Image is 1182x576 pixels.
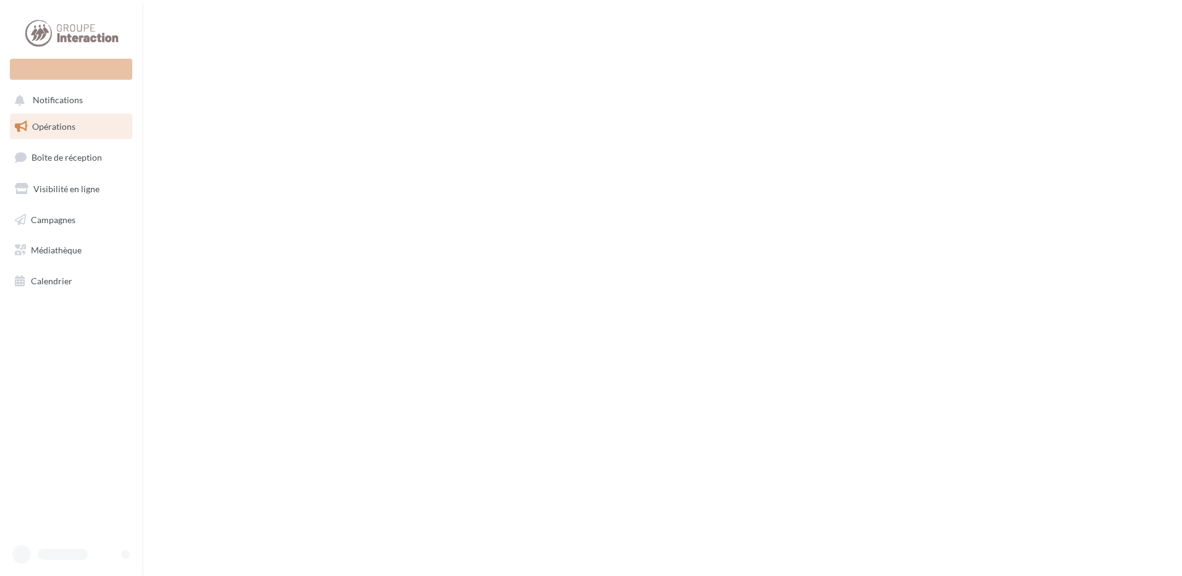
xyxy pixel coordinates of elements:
[7,207,135,233] a: Campagnes
[10,59,132,80] div: Nouvelle campagne
[7,144,135,171] a: Boîte de réception
[31,276,72,286] span: Calendrier
[7,176,135,202] a: Visibilité en ligne
[7,114,135,140] a: Opérations
[33,95,83,106] span: Notifications
[7,237,135,263] a: Médiathèque
[7,268,135,294] a: Calendrier
[31,245,82,255] span: Médiathèque
[32,121,75,132] span: Opérations
[32,152,102,163] span: Boîte de réception
[33,184,100,194] span: Visibilité en ligne
[31,214,75,224] span: Campagnes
